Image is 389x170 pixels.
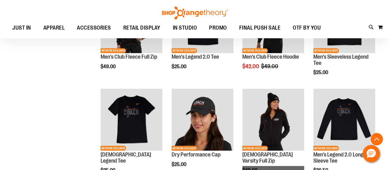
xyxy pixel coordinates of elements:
span: NETWORK EXCLUSIVE [101,48,126,53]
span: $25.00 [172,64,187,69]
img: OTF Ladies Coach FA23 Varsity Full Zip - Black primary image [242,89,304,151]
span: NETWORK EXCLUSIVE [172,48,197,53]
span: $49.00 [101,64,117,69]
span: ACCESSORIES [77,21,111,35]
span: NETWORK EXCLUSIVE [242,146,268,151]
img: Dry Performance Cap [172,89,233,151]
span: NETWORK EXCLUSIVE [101,146,126,151]
a: OTF Ladies Coach FA23 Varsity Full Zip - Black primary imageNETWORK EXCLUSIVE [242,89,304,151]
a: Men's Sleeveless Legend Tee [313,54,368,66]
a: Men's Club Fleece Hoodie [242,54,299,60]
button: Back To Top [371,133,383,145]
span: NETWORK EXCLUSIVE [313,146,339,151]
a: PROMO [203,21,233,35]
span: $25.00 [172,161,187,167]
span: $42.00 [242,63,260,69]
a: [DEMOGRAPHIC_DATA] Legend Tee [101,151,151,164]
button: Hello, have a question? Let’s chat. [363,145,380,162]
a: OTF Mens Coach FA23 Legend 2.0 LS Tee - Black primary imageNETWORK EXCLUSIVE [313,89,375,151]
a: IN STUDIO [167,21,203,35]
a: Dry Performance CapNETWORK EXCLUSIVE [172,89,233,151]
span: RETAIL DISPLAY [123,21,161,35]
span: NETWORK EXCLUSIVE [172,146,197,151]
a: FINAL PUSH SALE [233,21,287,35]
a: ACCESSORIES [71,21,117,35]
a: APPAREL [37,21,71,35]
a: OTF BY YOU [287,21,327,35]
a: RETAIL DISPLAY [117,21,167,35]
a: OTF Ladies Coach FA23 Legend SS Tee - Black primary imageNETWORK EXCLUSIVE [101,89,162,151]
span: APPAREL [43,21,65,35]
span: NETWORK EXCLUSIVE [242,48,268,53]
a: Dry Performance Cap [172,151,220,157]
a: Men's Legend 2.0 Tee [172,54,219,60]
span: PROMO [209,21,227,35]
span: $49.00 [261,63,279,69]
span: $25.00 [313,70,329,75]
a: Men's Legend 2.0 Long Sleeve Tee [313,151,363,164]
img: Shop Orangetheory [161,6,228,19]
span: FINAL PUSH SALE [239,21,281,35]
span: JUST IN [12,21,31,35]
a: Men's Club Fleece Full Zip [101,54,157,60]
img: OTF Ladies Coach FA23 Legend SS Tee - Black primary image [101,89,162,151]
span: OTF BY YOU [293,21,321,35]
span: IN STUDIO [173,21,197,35]
span: NETWORK EXCLUSIVE [313,48,339,53]
a: JUST IN [6,21,37,35]
img: OTF Mens Coach FA23 Legend 2.0 LS Tee - Black primary image [313,89,375,151]
a: [DEMOGRAPHIC_DATA] Varsity Full Zip [242,151,293,164]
